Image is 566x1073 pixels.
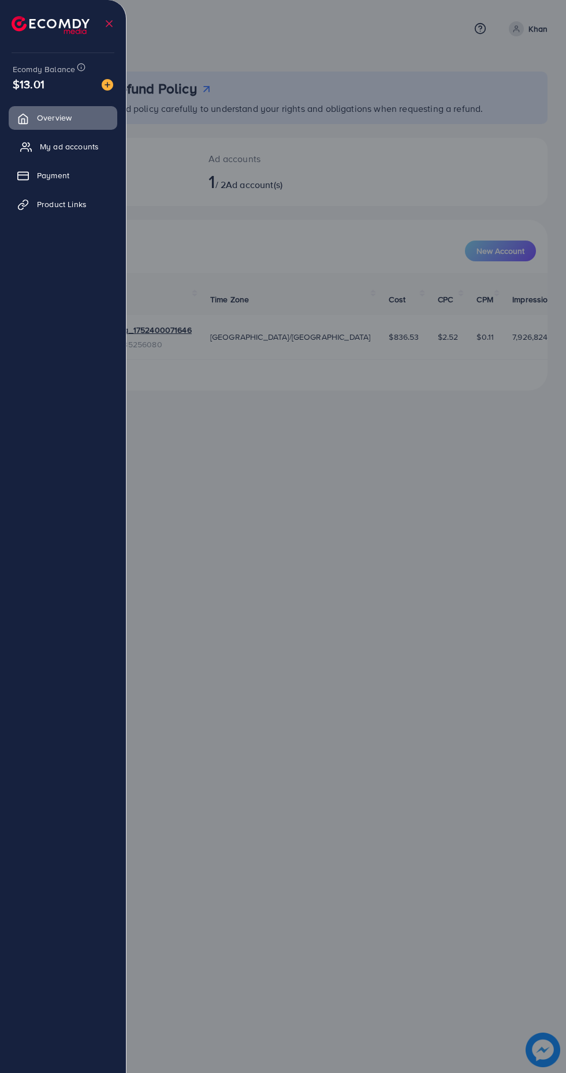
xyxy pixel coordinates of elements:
[37,198,87,210] span: Product Links
[13,76,44,92] span: $13.01
[9,193,117,216] a: Product Links
[40,141,99,152] span: My ad accounts
[13,63,75,75] span: Ecomdy Balance
[9,106,117,129] a: Overview
[102,79,113,91] img: image
[12,16,90,34] img: logo
[9,164,117,187] a: Payment
[37,170,69,181] span: Payment
[37,112,72,123] span: Overview
[9,135,117,158] a: My ad accounts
